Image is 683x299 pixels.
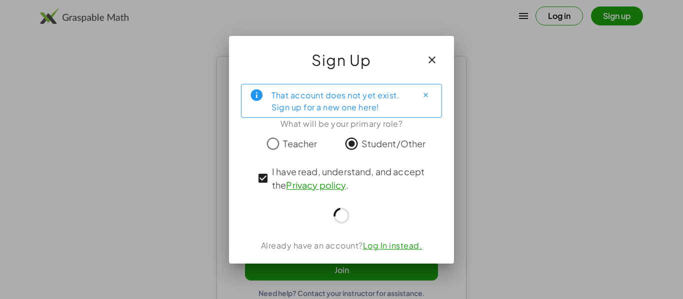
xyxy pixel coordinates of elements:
div: That account does not yet exist. Sign up for a new one here! [271,88,409,113]
div: Already have an account? [241,240,442,252]
a: Log In instead. [363,240,422,251]
a: Privacy policy [286,179,345,191]
button: Close [417,87,433,103]
span: Teacher [283,137,317,150]
div: What will be your primary role? [241,118,442,130]
span: I have read, understand, and accept the . [272,165,429,192]
span: Sign Up [311,48,371,72]
span: Student/Other [361,137,426,150]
